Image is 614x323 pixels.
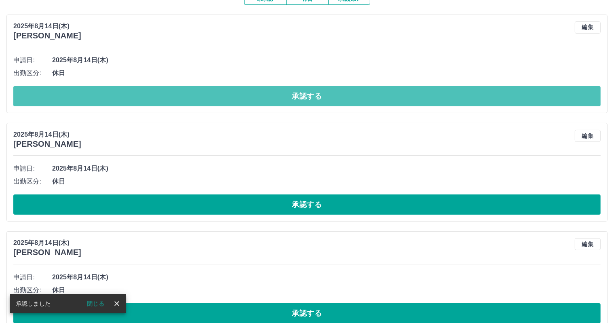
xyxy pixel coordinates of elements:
span: 休日 [52,68,601,78]
h3: [PERSON_NAME] [13,31,81,40]
button: 編集 [575,238,601,250]
button: 編集 [575,130,601,142]
p: 2025年8月14日(木) [13,21,81,31]
p: 2025年8月14日(木) [13,238,81,248]
span: 出勤区分: [13,285,52,295]
p: 2025年8月14日(木) [13,130,81,139]
span: 2025年8月14日(木) [52,164,601,173]
div: 承認しました [16,296,51,311]
h3: [PERSON_NAME] [13,248,81,257]
span: 出勤区分: [13,177,52,186]
button: 承認する [13,86,601,106]
span: 2025年8月14日(木) [52,272,601,282]
h3: [PERSON_NAME] [13,139,81,149]
button: 閉じる [80,298,111,310]
button: close [111,298,123,310]
button: 編集 [575,21,601,34]
span: 申請日: [13,55,52,65]
span: 休日 [52,285,601,295]
span: 申請日: [13,164,52,173]
button: 承認する [13,194,601,215]
span: 出勤区分: [13,68,52,78]
span: 申請日: [13,272,52,282]
span: 休日 [52,177,601,186]
span: 2025年8月14日(木) [52,55,601,65]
